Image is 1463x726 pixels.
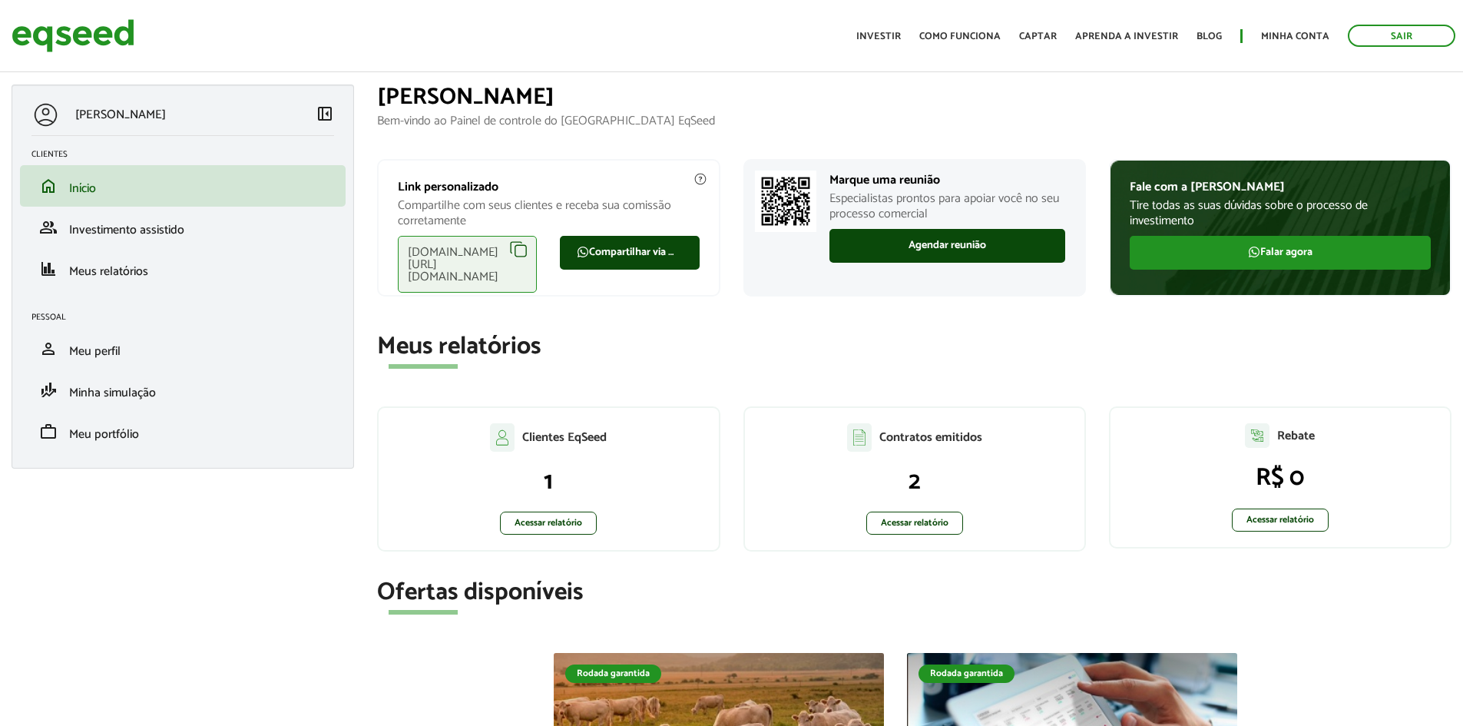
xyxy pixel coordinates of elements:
a: personMeu perfil [31,340,334,358]
li: Meu perfil [20,328,346,370]
a: Minha conta [1261,31,1329,41]
p: Compartilhe com seus clientes e receba sua comissão corretamente [398,198,699,227]
a: homeInício [31,177,334,195]
h2: Ofertas disponíveis [377,579,1451,606]
p: [PERSON_NAME] [75,108,166,122]
li: Investimento assistido [20,207,346,248]
p: Tire todas as suas dúvidas sobre o processo de investimento [1130,198,1431,227]
a: Como funciona [919,31,1001,41]
li: Início [20,165,346,207]
span: finance_mode [39,381,58,399]
a: Sair [1348,25,1455,47]
a: Falar agora [1130,236,1431,270]
p: Fale com a [PERSON_NAME] [1130,180,1431,194]
h1: [PERSON_NAME] [377,85,1451,110]
a: Blog [1197,31,1222,41]
p: 2 [760,467,1069,496]
p: Contratos emitidos [879,430,982,445]
p: R$ 0 [1126,463,1435,492]
a: Captar [1019,31,1057,41]
div: Rodada garantida [919,665,1015,683]
img: EqSeed [12,15,134,56]
h2: Meus relatórios [377,333,1451,360]
a: Acessar relatório [1232,509,1329,532]
span: Investimento assistido [69,220,184,240]
p: 1 [394,467,703,496]
img: FaWhatsapp.svg [1248,246,1260,258]
a: Agendar reunião [829,229,1065,263]
h2: Pessoal [31,313,346,322]
a: Acessar relatório [500,512,597,535]
a: workMeu portfólio [31,423,334,441]
img: FaWhatsapp.svg [577,246,589,258]
a: Aprenda a investir [1075,31,1178,41]
a: financeMeus relatórios [31,260,334,278]
a: groupInvestimento assistido [31,218,334,237]
div: [DOMAIN_NAME][URL][DOMAIN_NAME] [398,236,537,293]
span: work [39,423,58,441]
h2: Clientes [31,150,346,159]
span: finance [39,260,58,278]
li: Meus relatórios [20,248,346,290]
span: Minha simulação [69,383,156,403]
img: Marcar reunião com consultor [755,171,816,232]
span: left_panel_close [316,104,334,123]
img: agent-clientes.svg [490,423,515,451]
span: Meus relatórios [69,261,148,282]
span: Meu portfólio [69,424,139,445]
div: Rodada garantida [565,665,661,683]
a: finance_modeMinha simulação [31,381,334,399]
p: Rebate [1277,429,1315,443]
p: Marque uma reunião [829,173,1065,187]
p: Clientes EqSeed [522,430,607,445]
span: Meu perfil [69,341,121,362]
a: Investir [856,31,901,41]
p: Link personalizado [398,180,699,194]
span: group [39,218,58,237]
span: Início [69,178,96,199]
span: person [39,340,58,358]
img: agent-contratos.svg [847,423,872,452]
li: Minha simulação [20,370,346,411]
span: home [39,177,58,195]
a: Colapsar menu [316,104,334,126]
img: agent-meulink-info2.svg [693,172,707,186]
p: Especialistas prontos para apoiar você no seu processo comercial [829,191,1065,220]
p: Bem-vindo ao Painel de controle do [GEOGRAPHIC_DATA] EqSeed [377,114,1451,128]
img: agent-relatorio.svg [1245,423,1269,448]
li: Meu portfólio [20,411,346,453]
a: Compartilhar via WhatsApp [560,236,699,270]
a: Acessar relatório [866,512,963,535]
